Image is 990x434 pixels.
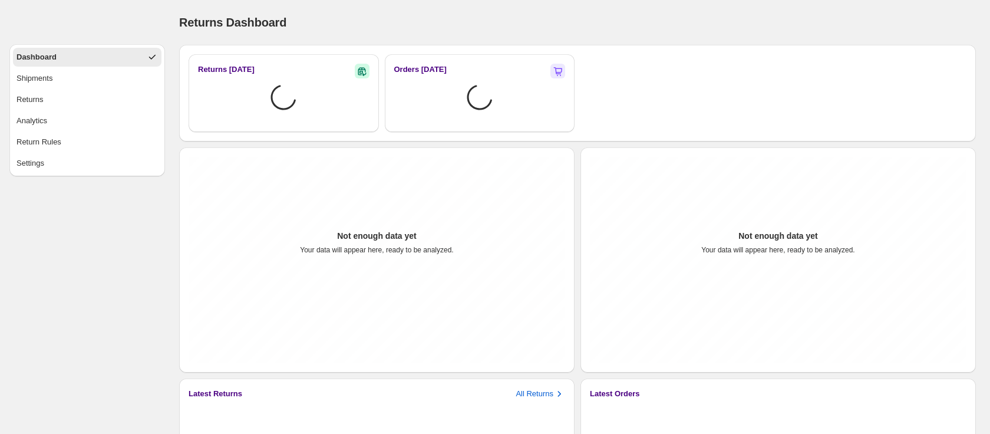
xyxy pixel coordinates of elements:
[189,388,242,400] h3: Latest Returns
[16,115,47,127] div: Analytics
[394,64,447,75] h2: Orders [DATE]
[16,73,52,84] div: Shipments
[13,69,161,88] button: Shipments
[13,48,161,67] button: Dashboard
[16,94,44,106] div: Returns
[16,157,44,169] div: Settings
[13,111,161,130] button: Analytics
[516,388,565,400] button: All Returns
[179,16,286,29] span: Returns Dashboard
[516,388,553,400] p: All Returns
[13,90,161,109] button: Returns
[16,136,61,148] div: Return Rules
[13,133,161,152] button: Return Rules
[16,51,57,63] div: Dashboard
[590,388,640,400] h3: Latest Orders
[13,154,161,173] button: Settings
[198,64,255,75] h3: Returns [DATE]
